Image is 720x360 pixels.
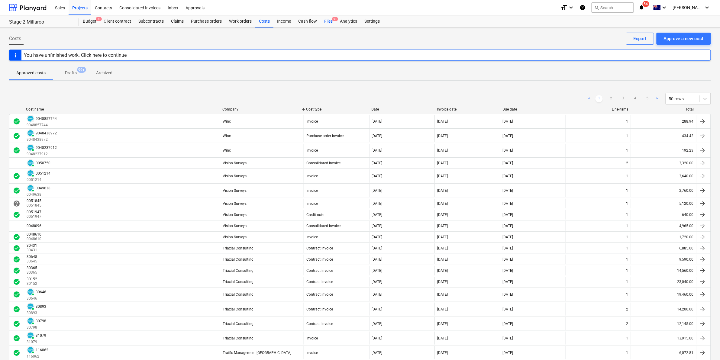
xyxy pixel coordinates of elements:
div: Invoice [306,188,318,193]
a: Analytics [336,15,361,27]
div: 1 [626,134,628,138]
p: 116062 [27,354,48,359]
span: check_circle [13,211,20,218]
div: 13,915.00 [631,332,696,345]
div: You have unfinished work. Click here to continue [24,52,127,58]
div: Cost type [306,107,367,111]
img: xero.svg [27,130,34,136]
div: 6,885.00 [631,243,696,253]
div: Invoice has been synced with Xero and its status is currently PAID [27,159,34,167]
img: xero.svg [27,160,34,166]
img: xero.svg [27,333,34,339]
div: 1 [626,235,628,239]
div: 30893 [36,304,46,309]
span: check_circle [13,245,20,252]
div: 1 [626,336,628,340]
div: Vision Surveys [223,201,247,206]
div: 3,320.00 [631,158,696,168]
div: Traffic Management [GEOGRAPHIC_DATA] [223,351,291,355]
p: 30893 [27,310,46,316]
div: Company [222,107,301,111]
div: 0048610 [27,232,41,236]
p: 0051845 [27,203,43,208]
p: 0048610 [27,236,43,242]
span: check_circle [13,187,20,194]
div: Invoice [306,336,318,340]
div: [DATE] [372,322,383,326]
div: Invoice date [437,107,498,111]
img: xero.svg [27,347,34,353]
div: Invoice was approved [13,118,20,125]
div: [DATE] [437,201,448,206]
div: [DATE] [437,268,448,273]
span: check_circle [13,335,20,342]
span: check_circle [13,291,20,298]
div: Invoice has been synced with Xero and its status is currently PAID [27,332,34,339]
div: [DATE] [503,235,513,239]
div: [DATE] [437,148,448,153]
div: Triaxial Consulting [223,307,253,311]
div: Total [633,107,694,111]
div: Triaxial Consulting [223,280,253,284]
div: [DATE] [372,213,383,217]
img: xero.svg [27,170,34,176]
p: 31079 [27,339,46,345]
div: [DATE] [503,336,513,340]
a: Previous page [586,95,593,102]
div: 9,590.00 [631,255,696,264]
p: 30431 [27,248,38,253]
div: Winc [223,119,231,124]
div: Contract invoice [306,280,333,284]
a: Subcontracts [135,15,167,27]
div: [DATE] [503,292,513,297]
div: 5,120.00 [631,199,696,208]
span: check_circle [13,132,20,140]
div: 288.94 [631,115,696,128]
div: 1 [626,292,628,297]
div: Consolidated invoice [306,224,341,228]
p: 30152 [27,281,38,286]
div: 4,965.00 [631,221,696,231]
div: 1 [626,268,628,273]
div: [DATE] [503,119,513,124]
div: Export [634,35,647,43]
div: Triaxial Consulting [223,322,253,326]
div: 1 [626,201,628,206]
div: [DATE] [372,134,383,138]
div: [DATE] [437,292,448,297]
div: 23,040.00 [631,277,696,287]
div: [DATE] [437,134,448,138]
div: 14,200.00 [631,303,696,316]
p: 30645 [27,259,38,264]
div: 1 [626,174,628,178]
div: 1 [626,246,628,250]
div: Winc [223,148,231,153]
p: 30365 [27,270,38,275]
div: Costs [255,15,273,27]
div: 0050750 [36,161,50,165]
p: 30798 [27,325,46,330]
div: Approve a new cost [664,35,704,43]
div: [DATE] [503,161,513,165]
div: Invoice was approved [13,306,20,313]
div: [DATE] [503,257,513,262]
div: [DATE] [372,174,383,178]
div: [DATE] [372,201,383,206]
div: 0051947 [27,210,41,214]
div: Invoice [306,201,318,206]
div: Vision Surveys [223,235,247,239]
div: Client contract [100,15,135,27]
div: 192.23 [631,144,696,157]
div: 30798 [36,319,46,323]
a: Page 1 is your current page [596,95,603,102]
div: [DATE] [503,201,513,206]
div: 30152 [27,277,37,281]
div: Invoice [306,351,318,355]
div: [DATE] [437,322,448,326]
div: Invoice was approved [13,233,20,241]
div: [DATE] [437,246,448,250]
span: check_circle [13,256,20,263]
div: Vision Surveys [223,188,247,193]
div: Invoice has been synced with Xero and its status is currently PAID [27,129,34,137]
